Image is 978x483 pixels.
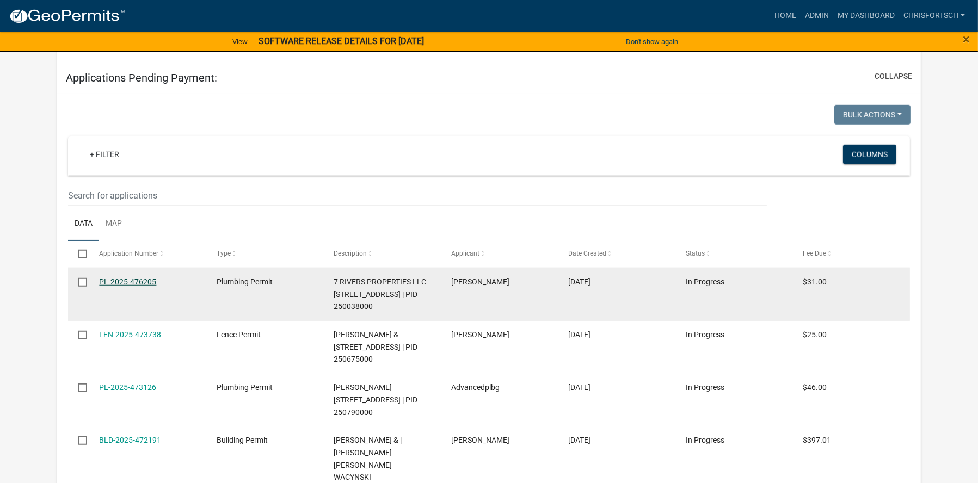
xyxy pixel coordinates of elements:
a: BLD-2025-472191 [99,436,161,444]
span: In Progress [686,383,724,392]
span: In Progress [686,277,724,286]
span: Nancy Kelly [451,436,509,444]
a: Home [770,5,801,26]
span: 09/03/2025 [568,383,591,392]
a: ChrisFortsch [899,5,969,26]
span: 09/04/2025 [568,330,591,339]
datatable-header-cell: Applicant [441,241,558,267]
span: In Progress [686,330,724,339]
button: Bulk Actions [834,105,911,125]
span: Fence Permit [217,330,261,339]
span: Status [686,250,705,257]
a: + Filter [81,145,128,164]
span: Advancedplbg [451,383,500,392]
a: Admin [801,5,833,26]
span: Application Number [99,250,158,257]
span: April Farrell [451,330,509,339]
span: 09/02/2025 [568,436,591,444]
span: Type [217,250,231,257]
datatable-header-cell: Select [68,241,89,267]
span: Plumbing Permit [217,383,273,392]
a: FEN-2025-473738 [99,330,161,339]
span: Bob Mach [451,277,509,286]
input: Search for applications [68,184,767,207]
span: $31.00 [803,277,827,286]
span: $46.00 [803,383,827,392]
span: 09/10/2025 [568,277,591,286]
span: $397.01 [803,436,832,444]
button: Close [963,33,970,46]
button: Don't show again [622,33,682,51]
span: Date Created [568,250,606,257]
button: collapse [875,71,912,82]
span: Plumbing Permit [217,277,273,286]
span: KRONER,MARK A 1020 CEDAR DR, Houston County | PID 250790000 [334,383,417,417]
span: $25.00 [803,330,827,339]
span: × [963,32,970,47]
span: Description [334,250,367,257]
h5: Applications Pending Payment: [66,71,217,84]
datatable-header-cell: Status [675,241,793,267]
a: Map [99,207,128,242]
strong: SOFTWARE RELEASE DETAILS FOR [DATE] [259,36,424,46]
span: In Progress [686,436,724,444]
a: My Dashboard [833,5,899,26]
span: FARRELL,WILLIAM J & APRIL L 218 SHORE ACRES RD, Houston County | PID 250675000 [334,330,417,364]
datatable-header-cell: Type [206,241,324,267]
button: Columns [843,145,896,164]
datatable-header-cell: Fee Due [792,241,910,267]
span: Applicant [451,250,479,257]
datatable-header-cell: Description [323,241,441,267]
span: Fee Due [803,250,827,257]
datatable-header-cell: Application Number [89,241,206,267]
span: 7 RIVERS PROPERTIES LLC 236 MAIN ST, Houston County | PID 250038000 [334,277,426,311]
a: Data [68,207,99,242]
a: PL-2025-473126 [99,383,156,392]
span: Building Permit [217,436,268,444]
a: View [228,33,252,51]
a: PL-2025-476205 [99,277,156,286]
datatable-header-cell: Date Created [558,241,675,267]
